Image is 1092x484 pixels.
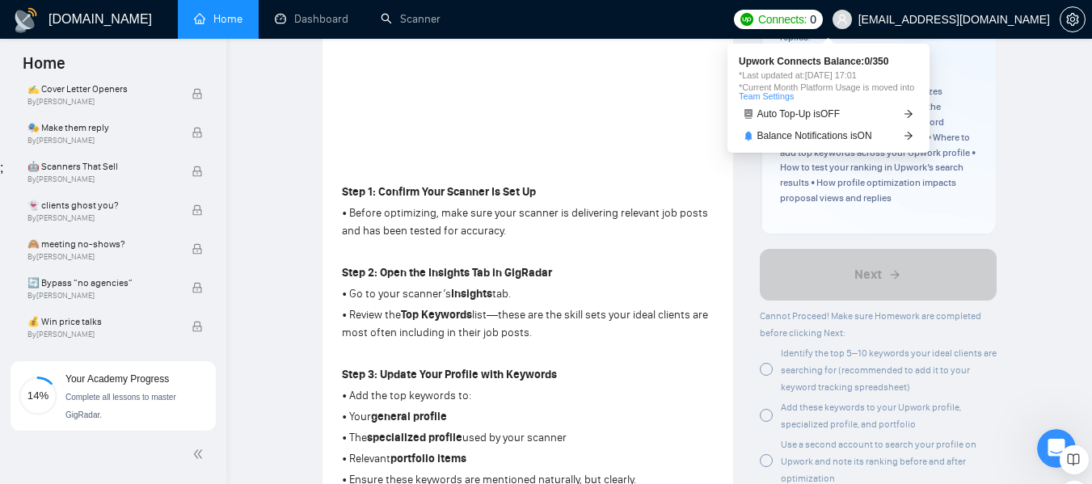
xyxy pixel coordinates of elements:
span: lock [192,243,203,255]
iframe: Intercom live chat [1037,429,1076,468]
div: Ask a question [33,259,271,276]
a: homeHome [194,12,242,26]
span: user [837,14,848,25]
div: Close [278,26,307,55]
span: lock [192,127,203,138]
strong: specialized profile [367,431,462,444]
a: bellBalance Notifications isONarrow-right [739,128,918,145]
span: 🎭 Make them reply [27,120,175,136]
a: Team Settings [739,91,794,101]
strong: Step 3: Update Your Profile with Keywords [342,368,557,381]
a: setting [1060,13,1086,26]
span: lock [192,88,203,99]
img: Profile image for Valeriia [173,26,205,58]
span: *Last updated at: [DATE] 17:01 [739,71,918,80]
strong: general profile [371,410,447,423]
p: • Go to your scanner’s tab. [342,285,714,303]
span: Next [854,265,882,284]
span: Cannot Proceed! Make sure Homework are completed before clicking Next: [760,310,981,339]
button: setting [1060,6,1086,32]
span: By [PERSON_NAME] [27,330,175,339]
span: Messages [134,376,190,387]
span: 0 [810,11,816,28]
p: • Review the list—these are the skill sets your ideal clients are most often including in their j... [342,306,714,342]
strong: portfolio items [390,452,466,465]
p: • The used by your scanner [342,429,714,447]
strong: Step 1: Confirm Your Scanner Is Set Up [342,185,536,199]
span: Home [10,52,78,86]
span: By [PERSON_NAME] [27,213,175,223]
a: searchScanner [381,12,441,26]
span: Balance Notifications is ON [757,131,872,141]
a: dashboardDashboard [275,12,348,26]
span: Use a second account to search your profile on Upwork and note its ranking before and after optim... [781,439,976,484]
span: bell [744,131,753,141]
a: robotAuto Top-Up isOFFarrow-right [739,106,918,123]
p: How can we help? [32,197,291,225]
span: Identify the top 5–10 keywords your ideal clients are searching for (recommended to add it to you... [781,347,997,393]
span: By [PERSON_NAME] [27,291,175,301]
strong: Step 2: Open the Insights Tab in GigRadar [342,266,552,280]
span: lock [192,321,203,332]
button: Help [216,335,323,400]
span: 🤖 Scanners That Sell [27,158,175,175]
img: Profile image for Mariia [204,26,236,58]
strong: Top Keywords [401,308,472,322]
span: Complete all lessons to master GigRadar. [65,393,176,419]
span: robot [744,109,753,119]
p: • Add the top keywords to: [342,387,714,405]
img: Profile image for Oleksandr [234,26,267,58]
span: setting [1060,13,1085,26]
span: Home [36,376,72,387]
span: 👻 clients ghost you? [27,197,175,213]
button: Search for help [23,305,300,337]
span: Upwork Connects Balance: 0 / 350 [739,57,918,66]
span: By [PERSON_NAME] [27,252,175,262]
span: ✍️ Cover Letter Openers [27,81,175,97]
p: • Your [342,408,714,426]
span: By [PERSON_NAME] [27,175,175,184]
span: arrow-right [904,109,913,119]
button: Messages [108,335,215,400]
span: Auto Top-Up is OFF [757,109,841,119]
p: • Relevant [342,450,714,468]
span: Search for help [33,313,131,330]
span: 🙈 meeting no-shows? [27,236,175,252]
p: • Before optimizing, make sure your scanner is delivering relevant job posts and has been tested ... [342,204,714,240]
button: Next [760,249,997,301]
span: Your Academy Progress [65,373,169,385]
img: logo [13,7,39,33]
span: By [PERSON_NAME] [27,97,175,107]
span: 💰 Win price talks [27,314,175,330]
span: *Current Month Platform Usage is moved into [739,83,918,101]
div: Ask a question [16,245,307,289]
img: logo [32,31,58,57]
span: 14% [19,390,57,401]
span: Help [256,376,282,387]
span: 🔄 Bypass “no agencies” [27,275,175,291]
span: double-left [192,446,209,462]
span: Connects: [758,11,807,28]
span: lock [192,282,203,293]
span: lock [192,204,203,216]
span: Add these keywords to your Upwork profile, specialized profile, and portfolio [781,402,961,430]
p: Hi [EMAIL_ADDRESS][DOMAIN_NAME] 👋 [32,115,291,197]
span: By [PERSON_NAME] [27,136,175,145]
span: arrow-right [904,131,913,141]
strong: Insights [451,287,492,301]
img: upwork-logo.png [740,13,753,26]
